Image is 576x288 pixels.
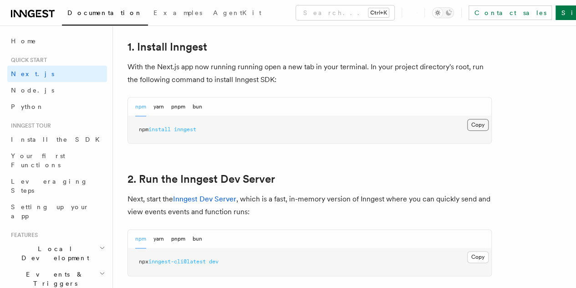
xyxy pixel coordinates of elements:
span: Inngest tour [7,122,51,129]
a: 1. Install Inngest [127,41,207,53]
span: npm [139,126,148,133]
a: Next.js [7,66,107,82]
button: pnpm [171,230,185,248]
span: npx [139,258,148,265]
span: Examples [153,9,202,16]
button: Copy [467,251,489,263]
span: dev [209,258,219,265]
p: With the Next.js app now running running open a new tab in your terminal. In your project directo... [127,61,492,86]
button: bun [193,98,202,116]
button: pnpm [171,98,185,116]
a: Contact sales [469,5,552,20]
span: Python [11,103,44,110]
button: npm [135,98,146,116]
span: Your first Functions [11,152,65,169]
button: yarn [153,98,164,116]
button: yarn [153,230,164,248]
span: inngest [174,126,196,133]
span: install [148,126,171,133]
span: Setting up your app [11,203,89,220]
p: Next, start the , which is a fast, in-memory version of Inngest where you can quickly send and vi... [127,193,492,218]
button: Toggle dark mode [432,7,454,18]
a: Inngest Dev Server [173,195,236,203]
a: Install the SDK [7,131,107,148]
a: Your first Functions [7,148,107,173]
button: npm [135,230,146,248]
span: AgentKit [213,9,261,16]
a: 2. Run the Inngest Dev Server [127,173,275,185]
span: Home [11,36,36,46]
a: Setting up your app [7,199,107,224]
button: Local Development [7,241,107,266]
span: inngest-cli@latest [148,258,206,265]
a: Leveraging Steps [7,173,107,199]
button: Copy [467,119,489,131]
button: Search...Ctrl+K [296,5,394,20]
a: Documentation [62,3,148,26]
span: Events & Triggers [7,270,99,288]
button: bun [193,230,202,248]
span: Local Development [7,244,99,262]
kbd: Ctrl+K [368,8,389,17]
span: Install the SDK [11,136,105,143]
span: Quick start [7,57,47,64]
a: Examples [148,3,208,25]
span: Next.js [11,70,54,77]
span: Features [7,231,38,239]
span: Node.js [11,87,54,94]
span: Documentation [67,9,143,16]
a: AgentKit [208,3,267,25]
span: Leveraging Steps [11,178,88,194]
a: Home [7,33,107,49]
a: Python [7,98,107,115]
a: Node.js [7,82,107,98]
